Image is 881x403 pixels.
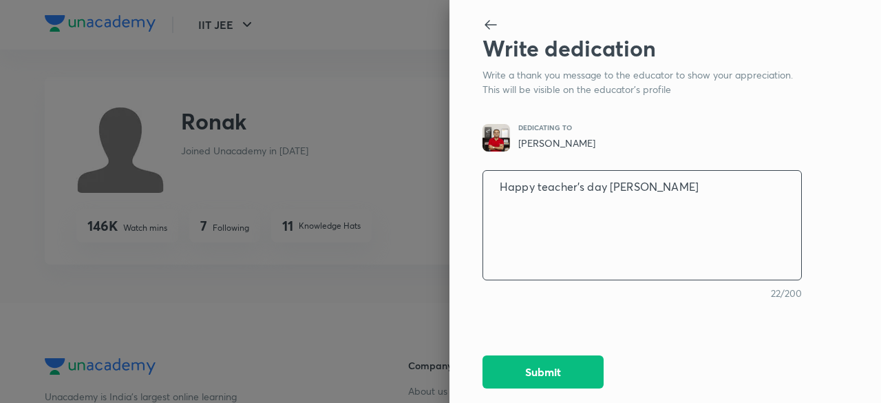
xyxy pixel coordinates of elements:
[482,35,802,61] h2: Write dedication
[518,124,595,132] span: DEDICATING TO
[482,286,802,300] p: 22/200
[482,355,604,389] button: Submit
[518,136,595,150] p: [PERSON_NAME]
[482,124,510,152] img: Avatar
[482,68,802,96] p: Write a thank you message to the educator to show your appreciation. This will be visible on the ...
[483,169,801,282] textarea: Happy teacher's day [PERSON_NAME]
